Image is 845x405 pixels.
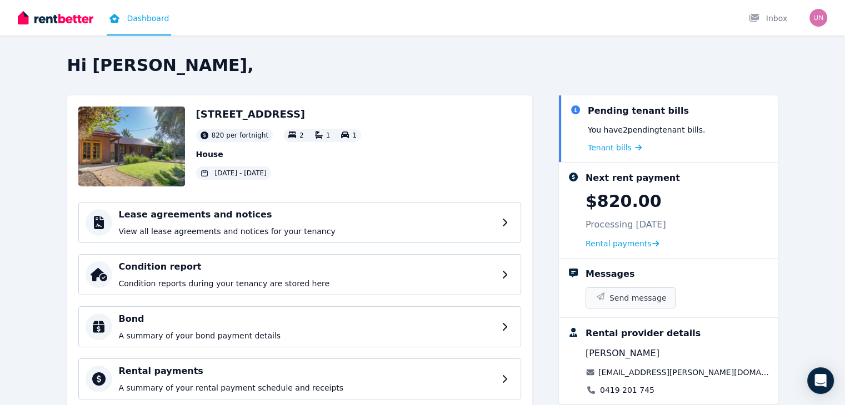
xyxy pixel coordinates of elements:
[588,124,705,135] p: You have 2 pending tenant bills .
[586,327,701,340] div: Rental provider details
[119,382,495,393] p: A summary of your rental payment schedule and receipts
[18,9,93,26] img: RentBetter
[196,149,361,160] p: House
[598,367,769,378] a: [EMAIL_ADDRESS][PERSON_NAME][DOMAIN_NAME]
[119,208,495,221] h4: Lease agreements and notices
[586,238,659,249] a: Rental payments
[119,226,495,237] p: View all lease agreements and notices for your tenancy
[586,267,634,281] div: Messages
[807,367,834,394] div: Open Intercom Messenger
[609,292,667,303] span: Send message
[586,191,662,211] p: $820.00
[119,330,495,341] p: A summary of your bond payment details
[588,104,689,118] div: Pending tenant bills
[67,55,778,75] h2: Hi [PERSON_NAME],
[196,107,361,122] h2: [STREET_ADDRESS]
[748,13,787,24] div: Inbox
[588,142,642,153] a: Tenant bills
[586,288,676,308] button: Send message
[212,131,269,140] span: 820 per fortnight
[119,278,495,289] p: Condition reports during your tenancy are stored here
[586,218,666,231] p: Processing [DATE]
[588,142,632,153] span: Tenant bills
[78,107,185,186] img: Property Url
[586,238,652,249] span: Rental payments
[119,312,495,326] h4: Bond
[586,171,680,185] div: Next rent payment
[600,384,654,396] a: 0419 201 745
[326,131,331,139] span: 1
[586,347,659,360] span: [PERSON_NAME]
[119,260,495,274] h4: Condition report
[299,131,304,139] span: 2
[119,364,495,378] h4: Rental payments
[809,9,827,27] img: Amy Rosser
[215,169,267,178] span: [DATE] - [DATE]
[352,131,357,139] span: 1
